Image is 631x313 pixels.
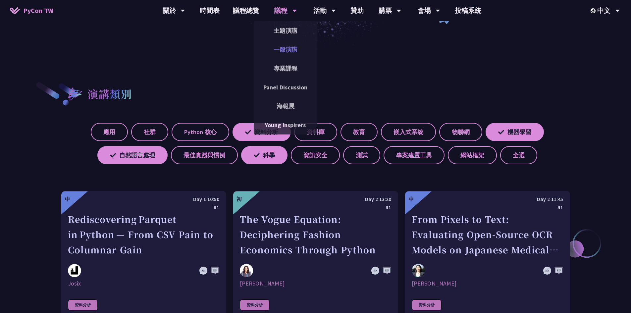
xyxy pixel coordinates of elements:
div: Rediscovering Parquet in Python — From CSV Pain to Columnar Gain [68,212,219,257]
div: Day 2 11:45 [412,195,563,203]
img: Bing Wang [412,264,425,277]
div: R1 [240,203,391,212]
img: Locale Icon [591,8,597,13]
label: Python 核心 [172,123,229,141]
a: 主題演講 [254,23,317,38]
label: 科學 [241,146,288,164]
div: [PERSON_NAME] [412,280,563,287]
a: 專業課程 [254,61,317,76]
label: 自然語言處理 [97,146,168,164]
div: Josix [68,280,219,287]
a: PyCon TW [3,2,60,19]
label: 資訊安全 [291,146,340,164]
span: PyCon TW [23,6,53,16]
label: 資料分析 [233,123,291,141]
label: 嵌入式系統 [381,123,436,141]
a: Young Inspirers [254,117,317,133]
img: heading-bullet [61,81,87,106]
img: Chantal Pino [240,264,253,277]
img: Josix [68,264,81,277]
div: R1 [68,203,219,212]
label: 全選 [500,146,537,164]
label: 機器學習 [486,123,544,141]
label: 物聯網 [439,123,482,141]
div: 資料分析 [240,299,270,311]
div: 中 [408,195,414,203]
h2: 演講類別 [87,86,132,102]
div: 資料分析 [412,299,442,311]
div: 中 [65,195,70,203]
a: 海報展 [254,98,317,114]
div: R1 [412,203,563,212]
div: [PERSON_NAME] [240,280,391,287]
label: 社群 [131,123,168,141]
label: 測試 [343,146,380,164]
img: Home icon of PyCon TW 2025 [10,7,20,14]
label: 網站框架 [448,146,497,164]
a: Panel Discussion [254,79,317,95]
label: 專案建置工具 [384,146,445,164]
div: Day 2 13:20 [240,195,391,203]
div: 資料分析 [68,299,98,311]
div: The Vogue Equation: Deciphering Fashion Economics Through Python [240,212,391,257]
div: 初 [237,195,242,203]
a: 一般演講 [254,42,317,57]
label: 最佳實踐與慣例 [171,146,238,164]
label: 應用 [91,123,128,141]
div: Day 1 10:50 [68,195,219,203]
div: From Pixels to Text: Evaluating Open-Source OCR Models on Japanese Medical Documents [412,212,563,257]
label: 教育 [341,123,378,141]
